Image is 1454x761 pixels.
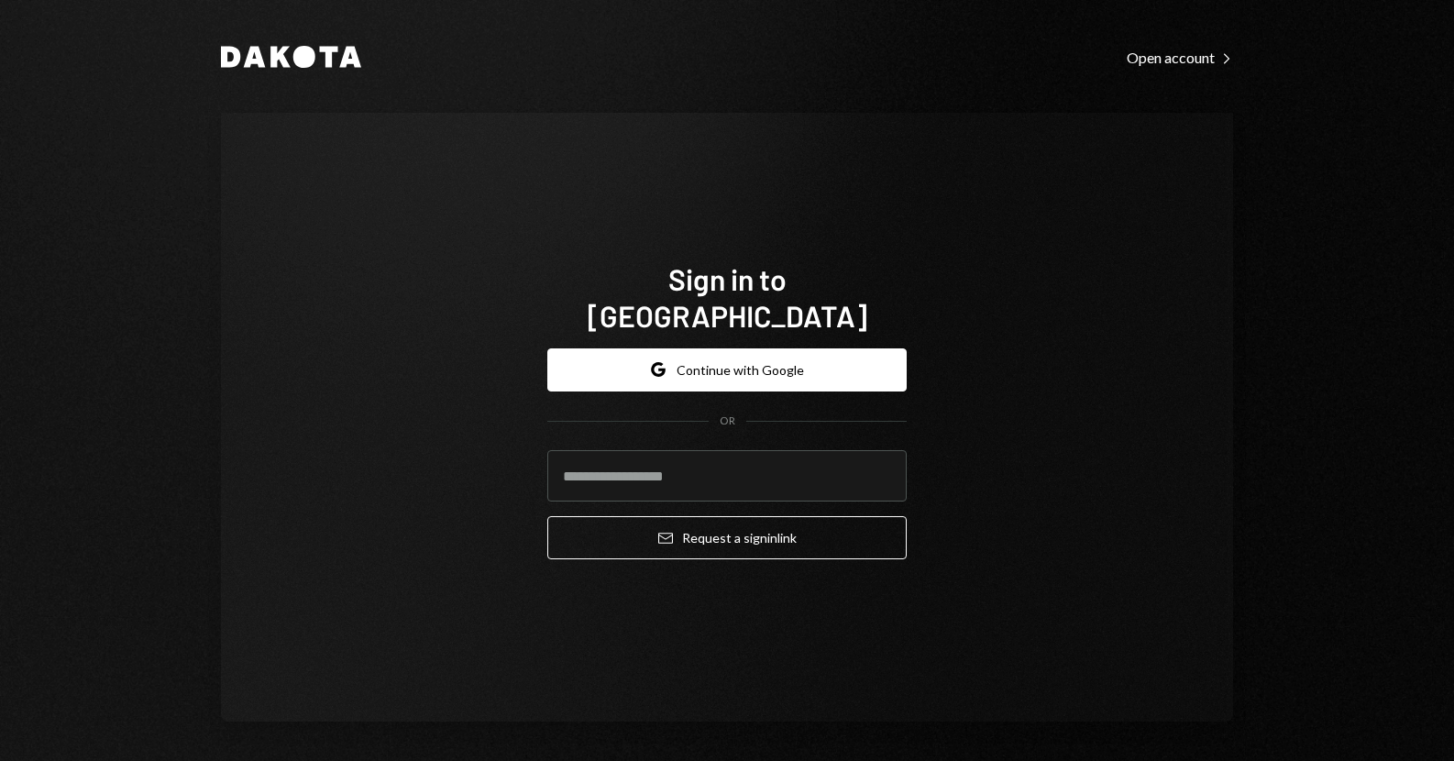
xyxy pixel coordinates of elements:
[547,516,907,559] button: Request a signinlink
[547,260,907,334] h1: Sign in to [GEOGRAPHIC_DATA]
[720,414,735,429] div: OR
[1127,49,1233,67] div: Open account
[1127,47,1233,67] a: Open account
[547,348,907,392] button: Continue with Google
